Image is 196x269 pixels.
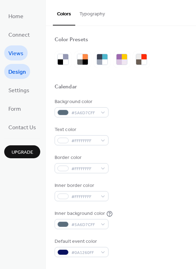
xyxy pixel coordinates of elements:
span: #FFFFFFFF [71,165,97,173]
button: Upgrade [4,145,40,158]
a: Form [4,101,25,116]
span: Home [8,11,23,22]
div: Inner background color [55,210,105,217]
div: Default event color [55,238,107,245]
span: #5A6D7CFF [71,109,97,117]
a: Contact Us [4,119,40,134]
div: Border color [55,154,107,161]
a: Views [4,45,28,60]
div: Text color [55,126,107,133]
a: Home [4,8,28,23]
div: Inner border color [55,182,107,189]
a: Settings [4,82,34,97]
div: Color Presets [55,36,88,44]
a: Design [4,64,30,79]
span: Contact Us [8,122,36,133]
div: Calendar [55,83,77,91]
span: #FFFFFFFF [71,193,97,201]
span: Settings [8,85,29,96]
div: Background color [55,98,107,106]
span: #0A1260FF [71,249,97,256]
span: #5A6D7CFF [71,221,97,228]
span: Upgrade [12,149,33,156]
span: Views [8,48,23,59]
a: Connect [4,27,34,42]
span: #FFFFFFFF [71,137,97,145]
span: Connect [8,30,30,41]
span: Design [8,67,26,78]
span: Form [8,104,21,115]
